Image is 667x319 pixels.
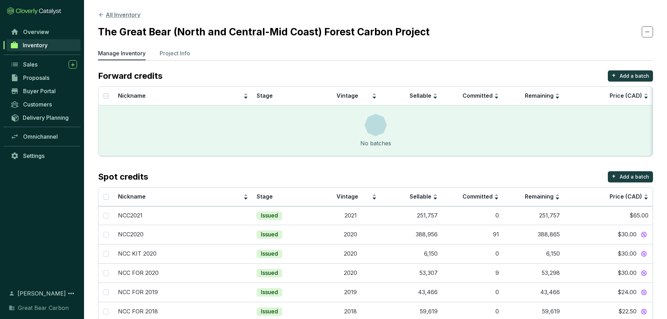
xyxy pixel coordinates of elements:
[257,92,273,99] span: Stage
[336,193,358,200] span: Vintage
[118,250,157,258] p: NCC KIT 2020
[503,206,564,225] td: 251,757
[7,98,81,110] a: Customers
[98,171,148,182] p: Spot credits
[23,101,52,108] span: Customers
[7,39,81,51] a: Inventory
[18,289,66,298] span: [PERSON_NAME]
[118,308,158,315] p: NCC FOR 2018
[381,225,442,244] td: 388,956
[608,70,653,82] button: +Add a batch
[18,304,69,312] span: Great Bear Carbon
[381,263,442,283] td: 53,307
[23,88,56,95] span: Buyer Portal
[261,231,278,238] p: Issued
[320,206,381,225] td: 2021
[381,283,442,302] td: 43,466
[442,225,503,244] td: 91
[608,171,653,182] button: +Add a batch
[442,283,503,302] td: 0
[381,206,442,225] td: 251,757
[261,308,278,315] p: Issued
[23,133,58,140] span: Omnichannel
[320,244,381,263] td: 2020
[503,225,564,244] td: 388,865
[261,269,278,277] p: Issued
[261,250,278,258] p: Issued
[7,131,81,143] a: Omnichannel
[118,231,144,238] p: NCC2020
[261,289,278,296] p: Issued
[442,206,503,225] td: 0
[160,49,190,57] p: Project Info
[7,112,81,123] a: Delivery Planning
[252,188,320,206] th: Stage
[336,92,358,99] span: Vintage
[7,26,81,38] a: Overview
[98,70,162,82] p: Forward credits
[7,58,81,70] a: Sales
[23,28,49,35] span: Overview
[118,193,146,200] span: Nickname
[7,72,81,84] a: Proposals
[620,173,649,180] p: Add a batch
[7,150,81,162] a: Settings
[261,212,278,220] p: Issued
[98,25,430,39] h2: The Great Bear (North and Central-Mid Coast) Forest Carbon Project
[618,269,637,277] span: $30.00
[610,193,642,200] span: Price (CAD)
[503,263,564,283] td: 53,298
[618,250,637,258] span: $30.00
[610,92,642,99] span: Price (CAD)
[23,42,48,49] span: Inventory
[118,289,158,296] p: NCC FOR 2019
[23,114,69,121] span: Delivery Planning
[118,212,143,220] p: NCC2021
[252,87,320,105] th: Stage
[618,289,637,296] span: $24.00
[23,152,44,159] span: Settings
[612,171,616,181] p: +
[118,269,159,277] p: NCC FOR 2020
[257,193,273,200] span: Stage
[618,231,637,238] span: $30.00
[7,85,81,97] a: Buyer Portal
[98,11,140,19] button: All Inventory
[410,92,431,99] span: Sellable
[525,92,554,99] span: Remaining
[463,193,493,200] span: Committed
[118,92,146,99] span: Nickname
[564,206,653,225] td: $65.00
[360,139,391,147] div: No batches
[23,74,49,81] span: Proposals
[620,72,649,79] p: Add a batch
[612,70,616,80] p: +
[23,61,37,68] span: Sales
[320,263,381,283] td: 2020
[618,308,637,315] span: $22.50
[442,244,503,263] td: 0
[410,193,431,200] span: Sellable
[320,225,381,244] td: 2020
[503,283,564,302] td: 43,466
[503,244,564,263] td: 6,150
[463,92,493,99] span: Committed
[320,283,381,302] td: 2019
[98,49,146,57] p: Manage Inventory
[381,244,442,263] td: 6,150
[525,193,554,200] span: Remaining
[442,263,503,283] td: 9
